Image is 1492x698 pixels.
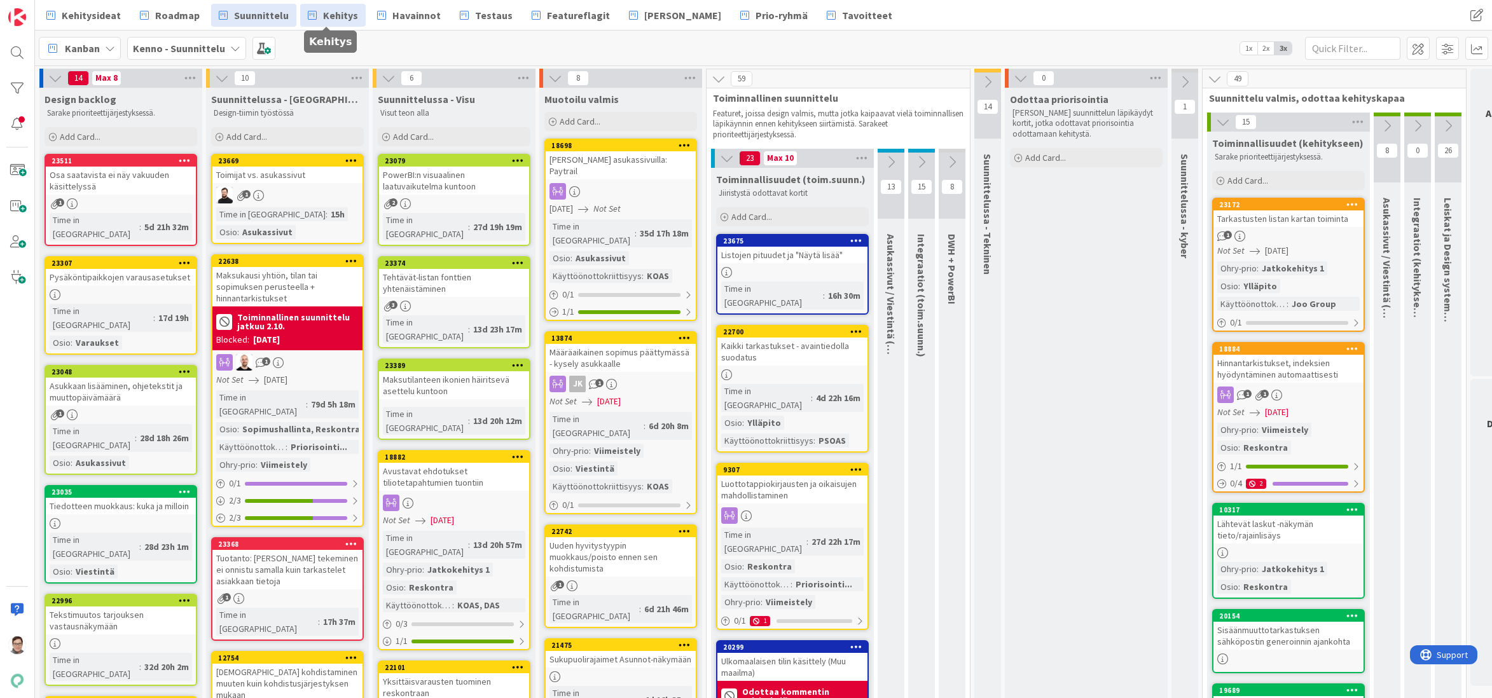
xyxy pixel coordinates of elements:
[212,493,363,509] div: 2/3
[713,109,964,140] p: Featuret, joissa design valmis, mutta jotka kaipaavat vielä toiminnallisen läpikäynnin ennen kehi...
[723,236,867,245] div: 23675
[819,4,900,27] a: Tavoitteet
[379,269,529,297] div: Tehtävät-listan fonttien yhtenäistäminen
[264,373,287,387] span: [DATE]
[212,354,363,371] div: TM
[1265,406,1288,419] span: [DATE]
[52,367,196,376] div: 23048
[1215,152,1362,162] p: Sarake prioriteettijärjestyksessä.
[379,451,529,463] div: 18882
[1033,71,1054,86] span: 0
[379,463,529,491] div: Avustavat ehdotukset tiliotetapahtumien tuontiin
[644,269,672,283] div: KOAS
[560,116,600,127] span: Add Card...
[46,167,196,195] div: Osa saatavista ei näy vakuuden käsittelyssä
[212,167,363,183] div: Toimijat vs. asukassivut
[133,42,225,55] b: Kenno - Suunnittelu
[1257,423,1259,437] span: :
[1213,610,1364,622] div: 20154
[1442,198,1454,379] span: Leiskat ja Design system (kehitykseen)
[1219,345,1364,353] div: 18884
[1213,504,1364,544] div: 10317Lähtevät laskut -näkymän tieto/rajainlisäys
[468,322,470,336] span: :
[721,434,813,448] div: Käyttöönottokriittisyys
[717,641,867,681] div: 20299Ulkomaalaisen tilin käsittely (Muu maailma)
[1209,92,1450,104] span: Suunnittelu valmis, odottaa kehityskapaa
[721,282,823,310] div: Time in [GEOGRAPHIC_DATA]
[733,4,815,27] a: Prio-ryhmä
[470,220,525,234] div: 27d 19h 19m
[551,141,696,150] div: 18698
[389,301,397,309] span: 3
[717,235,867,247] div: 23675
[1012,108,1160,139] p: [PERSON_NAME] suunnittelun läpikäydyt kortit, jotka odottavat priorisointia odottamaan kehitystä.
[137,431,192,445] div: 28d 18h 26m
[234,8,289,23] span: Suunnittelu
[1259,261,1327,275] div: Jatkokehitys 1
[1174,99,1196,114] span: 1
[713,92,954,104] span: Toiminnallinen suunnittelu
[46,378,196,406] div: Asukkaan lisääminen, ohjetekstit ja muuttopäivämäärä
[717,326,867,338] div: 22700
[475,8,513,23] span: Testaus
[8,672,26,690] img: avatar
[378,93,475,106] span: Suunnittelussa - Visu
[1381,198,1393,369] span: Asukassivut / Viestintä (kehitykseen)
[549,269,642,283] div: Käyttöönottokriittisyys
[1305,37,1400,60] input: Quick Filter...
[570,462,572,476] span: :
[546,497,696,513] div: 0/1
[155,311,192,325] div: 17d 19h
[1224,231,1232,239] span: 1
[544,93,619,106] span: Muotoilu valmis
[717,247,867,263] div: Listojen pituudet ja "Näytä lisää"
[813,434,815,448] span: :
[155,8,200,23] span: Roadmap
[52,156,196,165] div: 23511
[811,391,813,405] span: :
[328,207,348,221] div: 15h
[56,198,64,207] span: 1
[212,538,363,550] div: 23368
[379,371,529,399] div: Maksutilanteen ikonien häiritsevä asettelu kuntoon
[306,397,308,411] span: :
[214,108,361,118] p: Design-tiimin työstössä
[1217,245,1245,256] i: Not Set
[546,640,696,651] div: 21475
[385,259,529,268] div: 23374
[239,422,363,436] div: Sopimushallinta, Reskontra
[392,8,441,23] span: Havainnot
[62,8,121,23] span: Kehitysideat
[549,251,570,265] div: Osio
[716,173,866,186] span: Toiminnallisuudet (toim.suunn.)
[1257,42,1274,55] span: 2x
[1437,143,1459,158] span: 26
[1217,441,1238,455] div: Osio
[308,397,359,411] div: 79d 5h 18m
[383,213,468,241] div: Time in [GEOGRAPHIC_DATA]
[468,220,470,234] span: :
[1240,42,1257,55] span: 1x
[1217,423,1257,437] div: Ohry-prio
[237,225,239,239] span: :
[767,155,794,161] div: Max 10
[212,187,363,203] div: TK
[385,361,529,370] div: 23389
[562,305,574,318] span: 1 / 1
[71,336,73,350] span: :
[216,207,326,221] div: Time in [GEOGRAPHIC_DATA]
[569,376,586,392] div: JK
[1230,477,1242,490] span: 0 / 4
[977,99,998,114] span: 14
[242,190,251,198] span: 1
[644,8,721,23] span: [PERSON_NAME]
[1213,199,1364,227] div: 23172Tarkastusten listan kartan toiminta
[723,327,867,336] div: 22700
[379,662,529,673] div: 22101
[946,234,958,305] span: DWH + PowerBI
[1240,279,1280,293] div: Ylläpito
[379,616,529,632] div: 0/3
[237,313,359,331] b: Toiminnallinen suunnittelu jatkuu 2.10.
[546,151,696,179] div: [PERSON_NAME] asukassivuilla: Paytrail
[549,219,635,247] div: Time in [GEOGRAPHIC_DATA]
